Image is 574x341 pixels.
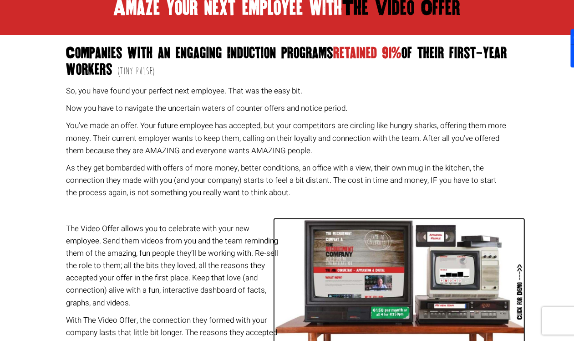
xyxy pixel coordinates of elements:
[66,45,508,78] span: of their first-year workers
[66,222,284,309] p: The Video Offer allows you to celebrate with your new employee. Send them videos from you and the...
[118,65,156,77] span: (Tiny Pulse)
[66,45,334,62] span: Companies with an engaging Induction programs
[66,85,508,97] p: So, you have found your perfect next employee. That was the easy bit.
[66,119,508,157] p: You’ve made an offer. Your future employee has accepted, but your competitors are circling like h...
[66,162,508,199] p: As they get bombarded with offers of more money, better conditions, an office with a view, their ...
[66,45,508,80] h2: retained 91%
[66,102,508,114] p: Now you have to navigate the uncertain waters of counter offers and notice period.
